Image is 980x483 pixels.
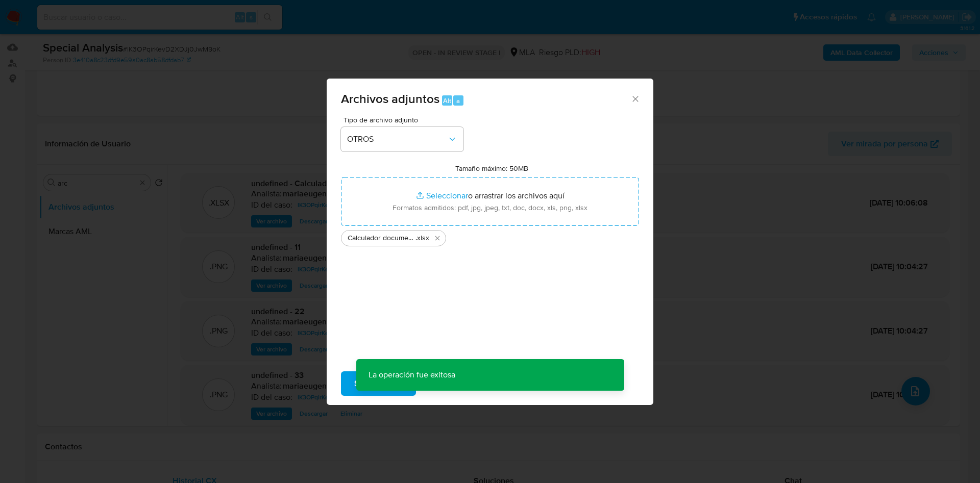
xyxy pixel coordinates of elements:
span: Calculador documentación (1) [348,233,415,243]
button: Subir archivo [341,371,416,396]
span: .xlsx [415,233,429,243]
button: Cerrar [630,94,640,103]
span: Tipo de archivo adjunto [344,116,466,123]
button: Eliminar Calculador documentación (1).xlsx [431,232,444,244]
span: Alt [443,96,451,106]
label: Tamaño máximo: 50MB [455,164,528,173]
span: Cancelar [433,372,467,395]
p: La operación fue exitosa [356,359,468,391]
span: Archivos adjuntos [341,90,439,108]
span: a [456,96,460,106]
ul: Archivos seleccionados [341,226,639,246]
span: Subir archivo [354,372,403,395]
span: OTROS [347,134,447,144]
button: OTROS [341,127,463,151]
